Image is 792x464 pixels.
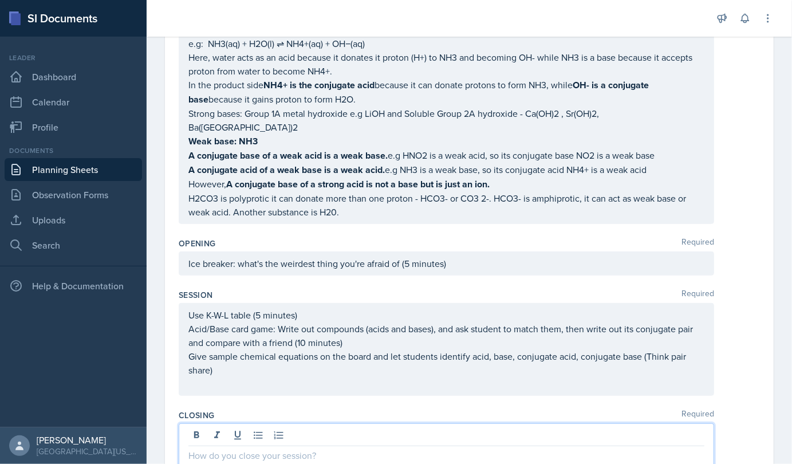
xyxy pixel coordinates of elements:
div: [PERSON_NAME] [37,434,137,446]
p: Acid/Base card game: Write out compounds (acids and bases), and ask student to match them, then w... [188,322,704,349]
strong: A conjugate base of a weak acid is a weak base. [188,149,388,162]
span: Required [681,289,714,301]
strong: A conjugate acid of a weak base is a weak acid. [188,163,385,176]
span: Required [681,410,714,421]
a: Search [5,234,142,257]
label: Closing [179,410,214,421]
p: e.g NH3 is a weak base, so its conjugate acid NH4+ is a weak acid [188,163,704,177]
div: Help & Documentation [5,274,142,297]
a: Calendar [5,91,142,113]
a: Dashboard [5,65,142,88]
a: Planning Sheets [5,158,142,181]
label: Session [179,289,212,301]
strong: Weak base: NH3 [188,135,258,148]
p: In the product side because it can donate protons to form NH3, while because it gains proton to f... [188,78,704,107]
span: Required [681,238,714,249]
label: Opening [179,238,215,249]
p: H2CO3 is polyprotic it can donate more than one proton - HCO3- or CO3 2-. HCO3- is amphiprotic, i... [188,191,704,219]
a: Observation Forms [5,183,142,206]
strong: NH4+ is the conjugate acid [263,78,375,92]
div: Documents [5,146,142,156]
p: Ice breaker: what's the weirdest thing you're afraid of (5 minutes) [188,257,704,270]
p: Strong bases: Group 1A metal hydroxide e.g LiOH and Soluble Group 2A hydroxide - Ca(OH)2 , Sr(OH)... [188,107,704,134]
div: [GEOGRAPHIC_DATA][US_STATE] [37,446,137,457]
p: Here, water acts as an acid because it donates it proton (H+) to NH3 and becoming OH- while NH3 i... [188,50,704,78]
a: Uploads [5,209,142,231]
a: Profile [5,116,142,139]
p: However, [188,177,704,191]
div: Leader [5,53,142,63]
p: Use K-W-L table (5 minutes) [188,308,704,322]
p: e.g HNO2 is a weak acid, so its conjugate base NO2 is a weak base [188,148,704,163]
strong: A conjugate base of a strong acid is not a base but is just an ion. [226,178,490,191]
p: e.g: NH3(aq) + H2O(l) ⇌ NH4+(aq) + OH−(aq) [188,37,704,50]
p: Give sample chemical equations on the board and let students identify acid, base, conjugate acid,... [188,349,704,377]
